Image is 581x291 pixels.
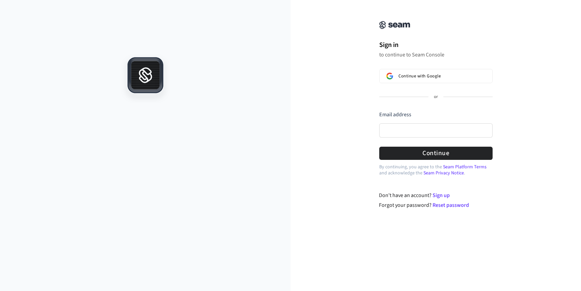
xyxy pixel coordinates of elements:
button: Continue [379,147,493,160]
button: Sign in with GoogleContinue with Google [379,69,493,83]
a: Seam Privacy Notice [423,170,464,176]
div: Forgot your password? [379,201,493,209]
h1: Sign in [379,40,493,50]
img: Seam Console [379,21,410,29]
p: By continuing, you agree to the and acknowledge the . [379,164,493,176]
span: Continue with Google [398,73,441,79]
a: Seam Platform Terms [443,164,487,170]
div: Don't have an account? [379,191,493,199]
p: or [434,94,438,100]
img: Sign in with Google [386,73,393,79]
p: to continue to Seam Console [379,51,493,58]
a: Reset password [433,201,469,209]
label: Email address [379,111,411,118]
a: Sign up [433,192,450,199]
